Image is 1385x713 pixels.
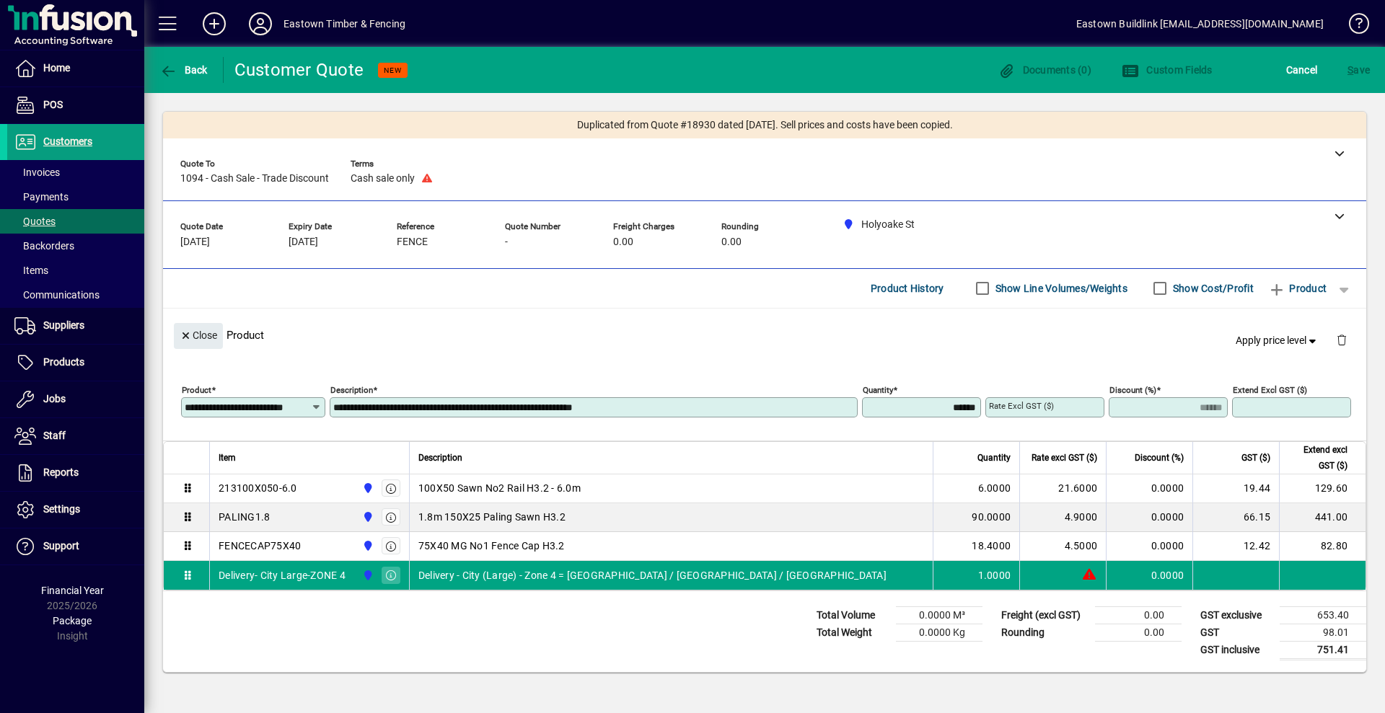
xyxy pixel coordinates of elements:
app-page-header-button: Close [170,329,227,342]
span: 18.4000 [972,539,1011,553]
td: Rounding [994,624,1095,641]
mat-label: Description [330,384,373,394]
td: Freight (excl GST) [994,606,1095,624]
a: Suppliers [7,308,144,344]
a: Knowledge Base [1338,3,1367,50]
div: 21.6000 [1029,481,1097,495]
td: 0.0000 [1106,561,1192,590]
a: Jobs [7,381,144,417]
span: Products [43,356,84,368]
div: 4.9000 [1029,510,1097,524]
span: Backorders [14,240,74,252]
td: Total Volume [809,606,896,624]
span: Description [418,450,462,466]
span: Duplicated from Quote #18930 dated [DATE]. Sell prices and costs have been copied. [577,118,953,133]
span: Holyoake St [359,567,375,583]
td: 441.00 [1279,503,1366,532]
button: Back [156,57,211,83]
span: Package [53,615,92,626]
span: Support [43,540,79,552]
div: Delivery- City Large-ZONE 4 [219,568,346,583]
span: Staff [43,430,66,441]
span: 1094 - Cash Sale - Trade Discount [180,173,329,185]
span: [DATE] [180,236,210,248]
span: Customers [43,136,92,147]
span: Delivery - City (Large) - Zone 4 = [GEOGRAPHIC_DATA] / [GEOGRAPHIC_DATA] / [GEOGRAPHIC_DATA] [418,568,887,583]
td: 0.0000 M³ [896,606,982,624]
span: Item [219,450,236,466]
span: Jobs [43,393,66,404]
span: [DATE] [289,236,318,248]
td: GST [1193,624,1280,641]
span: Extend excl GST ($) [1288,442,1347,474]
span: Rate excl GST ($) [1032,450,1097,466]
a: POS [7,87,144,123]
span: 90.0000 [972,510,1011,524]
span: Product History [871,277,944,300]
label: Show Line Volumes/Weights [993,281,1127,296]
button: Apply price level [1230,327,1325,353]
td: 98.01 [1280,624,1366,641]
span: Home [43,62,70,74]
span: Close [180,324,217,347]
button: Custom Fields [1118,57,1216,83]
td: 0.0000 [1106,503,1192,532]
span: Discount (%) [1135,450,1184,466]
span: S [1347,64,1353,76]
a: Items [7,258,144,283]
span: Reports [43,466,79,478]
td: 129.60 [1279,474,1366,503]
span: Communications [14,289,100,301]
div: 4.5000 [1029,539,1097,553]
button: Documents (0) [994,57,1095,83]
span: 1.0000 [978,568,1011,583]
span: Product [1268,277,1327,300]
span: 0.00 [721,236,742,248]
a: Quotes [7,209,144,234]
div: FENCECAP75X40 [219,539,301,553]
a: Communications [7,283,144,307]
span: Quotes [14,216,56,227]
a: Staff [7,418,144,454]
td: GST exclusive [1193,606,1280,624]
app-page-header-button: Back [144,57,224,83]
mat-label: Quantity [863,384,893,394]
td: 82.80 [1279,532,1366,561]
span: Financial Year [41,585,104,596]
span: Documents (0) [998,64,1091,76]
td: 0.00 [1095,606,1182,624]
span: Holyoake St [359,509,375,525]
a: Home [7,50,144,87]
button: Add [191,11,237,37]
span: Custom Fields [1122,64,1213,76]
mat-label: Product [182,384,211,394]
app-page-header-button: Delete [1324,333,1359,346]
td: 66.15 [1192,503,1279,532]
td: 12.42 [1192,532,1279,561]
span: 1.8m 150X25 Paling Sawn H3.2 [418,510,566,524]
button: Close [174,323,223,349]
mat-label: Extend excl GST ($) [1233,384,1307,394]
button: Cancel [1283,57,1322,83]
span: Items [14,265,48,276]
mat-label: Rate excl GST ($) [989,401,1054,411]
span: Apply price level [1236,333,1319,348]
td: 0.0000 [1106,474,1192,503]
a: Backorders [7,234,144,258]
span: 6.0000 [978,481,1011,495]
span: Holyoake St [359,480,375,496]
td: Total Weight [809,624,896,641]
span: Cancel [1286,58,1318,81]
button: Profile [237,11,283,37]
td: 0.00 [1095,624,1182,641]
div: Eastown Timber & Fencing [283,12,405,35]
span: POS [43,99,63,110]
span: - [505,236,508,248]
span: FENCE [397,236,428,248]
mat-label: Discount (%) [1109,384,1156,394]
div: Product [163,309,1366,361]
button: Product History [865,275,950,301]
td: 0.0000 [1106,532,1192,561]
span: Back [159,64,208,76]
span: 100X50 Sawn No2 Rail H3.2 - 6.0m [418,481,581,495]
